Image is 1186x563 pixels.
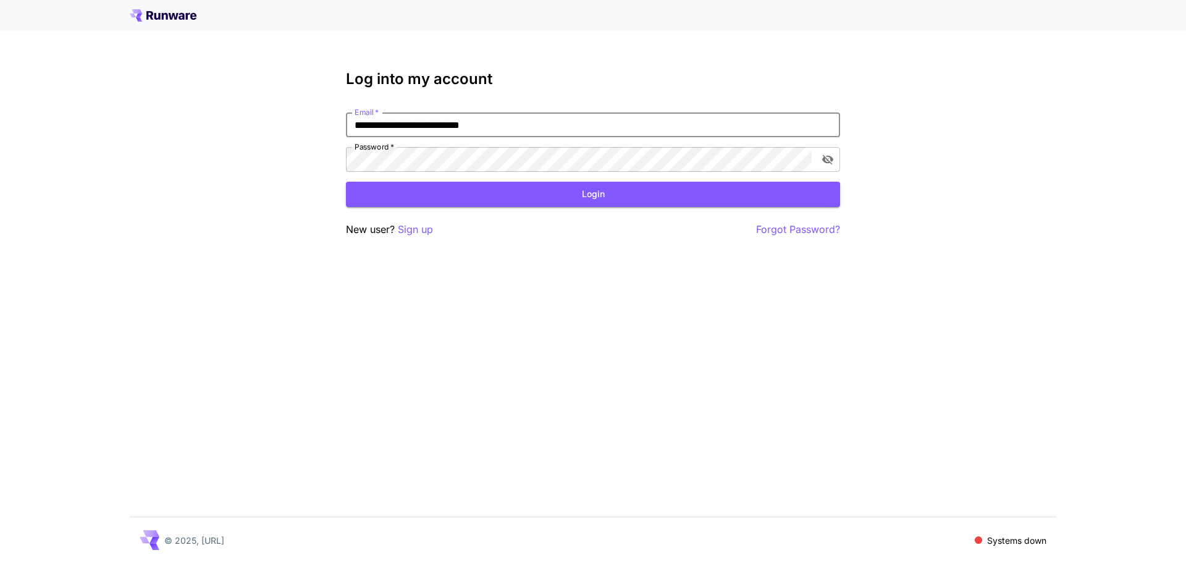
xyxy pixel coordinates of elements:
[164,534,224,547] p: © 2025, [URL]
[346,222,433,237] p: New user?
[987,534,1046,547] p: Systems down
[398,222,433,237] button: Sign up
[346,70,840,88] h3: Log into my account
[346,182,840,207] button: Login
[355,142,394,152] label: Password
[355,107,379,117] label: Email
[817,148,839,171] button: toggle password visibility
[756,222,840,237] button: Forgot Password?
